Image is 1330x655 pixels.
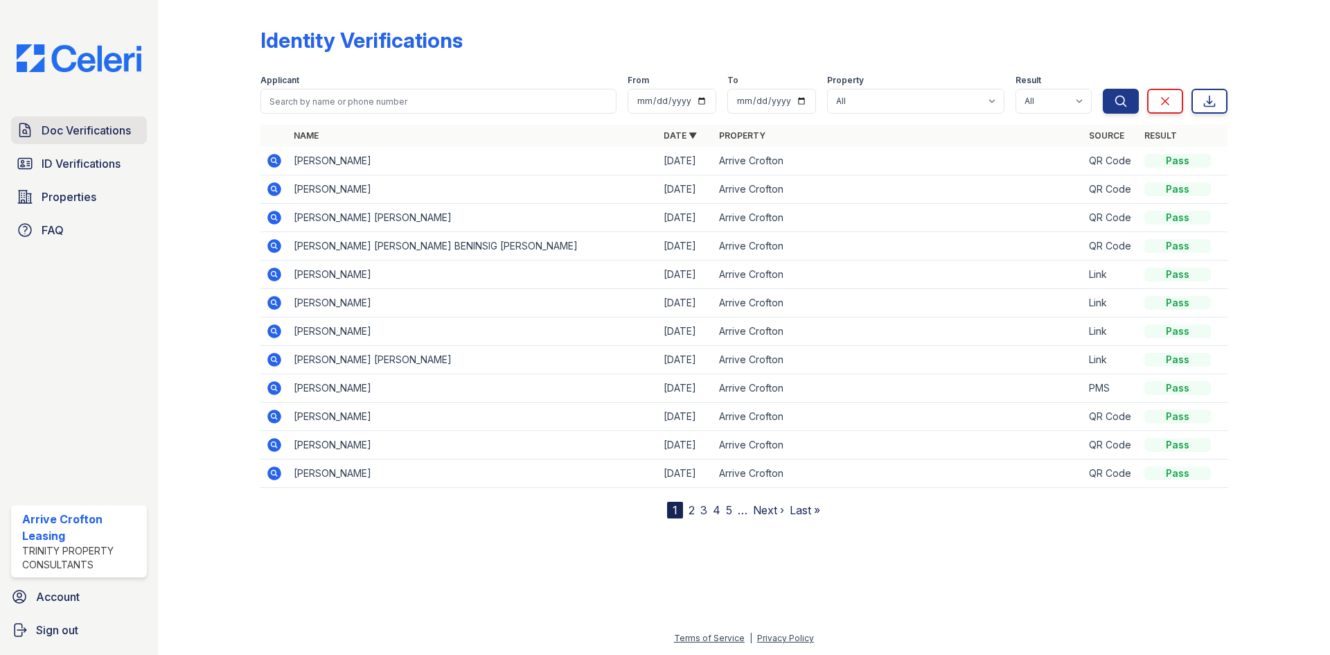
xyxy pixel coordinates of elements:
label: Result [1016,75,1041,86]
td: [DATE] [658,317,713,346]
a: 4 [713,503,720,517]
td: [PERSON_NAME] [288,460,658,488]
td: [DATE] [658,204,713,232]
div: Pass [1144,296,1211,310]
td: Arrive Crofton [713,346,1083,374]
td: [DATE] [658,346,713,374]
a: ID Verifications [11,150,147,177]
td: Arrive Crofton [713,232,1083,261]
span: Sign out [36,622,78,638]
div: Pass [1144,466,1211,480]
td: Arrive Crofton [713,289,1083,317]
td: Arrive Crofton [713,403,1083,431]
td: [PERSON_NAME] [288,403,658,431]
a: Account [6,583,152,611]
td: [PERSON_NAME] [288,175,658,204]
td: [DATE] [658,403,713,431]
td: [DATE] [658,431,713,460]
div: 1 [667,502,683,518]
a: Property [719,130,765,141]
td: Arrive Crofton [713,460,1083,488]
div: Identity Verifications [260,28,463,53]
td: [PERSON_NAME] [288,431,658,460]
div: Pass [1144,410,1211,423]
td: Arrive Crofton [713,147,1083,175]
a: FAQ [11,216,147,244]
a: Next › [753,503,784,517]
td: Arrive Crofton [713,175,1083,204]
td: [PERSON_NAME] [288,261,658,289]
a: Terms of Service [674,633,745,643]
td: Link [1083,289,1139,317]
td: Arrive Crofton [713,204,1083,232]
div: Pass [1144,324,1211,338]
td: Arrive Crofton [713,261,1083,289]
td: [DATE] [658,374,713,403]
td: [DATE] [658,175,713,204]
a: Privacy Policy [757,633,814,643]
td: Link [1083,317,1139,346]
span: Properties [42,189,96,205]
div: Pass [1144,211,1211,225]
div: Pass [1144,154,1211,168]
td: QR Code [1083,460,1139,488]
td: QR Code [1083,147,1139,175]
a: 3 [700,503,707,517]
div: Pass [1144,182,1211,196]
label: Applicant [260,75,299,86]
td: [PERSON_NAME] [288,317,658,346]
td: [DATE] [658,232,713,261]
td: [DATE] [658,460,713,488]
a: Sign out [6,616,152,644]
a: 2 [689,503,695,517]
td: QR Code [1083,204,1139,232]
td: Arrive Crofton [713,431,1083,460]
label: Property [827,75,864,86]
td: [PERSON_NAME] [288,289,658,317]
td: [DATE] [658,289,713,317]
td: [PERSON_NAME] [PERSON_NAME] BENINSIG [PERSON_NAME] [288,232,658,261]
div: Arrive Crofton Leasing [22,511,141,544]
td: [PERSON_NAME] [288,147,658,175]
td: [PERSON_NAME] [PERSON_NAME] [288,204,658,232]
td: Arrive Crofton [713,374,1083,403]
input: Search by name or phone number [260,89,617,114]
td: Arrive Crofton [713,317,1083,346]
td: PMS [1083,374,1139,403]
td: [DATE] [658,261,713,289]
td: QR Code [1083,403,1139,431]
label: To [727,75,738,86]
span: … [738,502,747,518]
a: Date ▼ [664,130,697,141]
td: QR Code [1083,431,1139,460]
a: Last » [790,503,820,517]
td: QR Code [1083,232,1139,261]
a: 5 [726,503,732,517]
a: Doc Verifications [11,116,147,144]
div: Pass [1144,438,1211,452]
div: | [750,633,752,643]
td: QR Code [1083,175,1139,204]
span: Account [36,588,80,605]
label: From [628,75,649,86]
a: Name [294,130,319,141]
td: [PERSON_NAME] [288,374,658,403]
div: Trinity Property Consultants [22,544,141,572]
td: Link [1083,261,1139,289]
a: Source [1089,130,1124,141]
img: CE_Logo_Blue-a8612792a0a2168367f1c8372b55b34899dd931a85d93a1a3d3e32e68fde9ad4.png [6,44,152,72]
td: [DATE] [658,147,713,175]
span: ID Verifications [42,155,121,172]
a: Properties [11,183,147,211]
div: Pass [1144,381,1211,395]
div: Pass [1144,353,1211,367]
span: Doc Verifications [42,122,131,139]
td: [PERSON_NAME] [PERSON_NAME] [288,346,658,374]
a: Result [1144,130,1177,141]
div: Pass [1144,268,1211,281]
span: FAQ [42,222,64,238]
td: Link [1083,346,1139,374]
div: Pass [1144,239,1211,253]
